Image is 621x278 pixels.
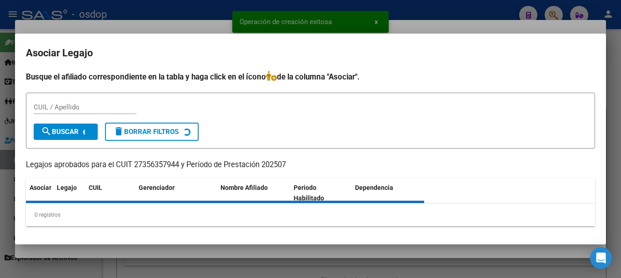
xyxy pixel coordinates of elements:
p: Legajos aprobados para el CUIT 27356357944 y Período de Prestación 202507 [26,159,595,171]
mat-icon: search [41,126,52,137]
button: Borrar Filtros [105,123,199,141]
datatable-header-cell: Periodo Habilitado [290,178,351,208]
div: Open Intercom Messenger [590,247,612,269]
span: Asociar [30,184,51,191]
datatable-header-cell: Asociar [26,178,53,208]
datatable-header-cell: CUIL [85,178,135,208]
span: Dependencia [355,184,393,191]
datatable-header-cell: Legajo [53,178,85,208]
datatable-header-cell: Dependencia [351,178,425,208]
span: Borrar Filtros [113,128,179,136]
h4: Busque el afiliado correspondiente en la tabla y haga click en el ícono de la columna "Asociar". [26,71,595,83]
span: Legajo [57,184,77,191]
span: Periodo Habilitado [294,184,324,202]
span: CUIL [89,184,102,191]
span: Buscar [41,128,79,136]
mat-icon: delete [113,126,124,137]
h2: Asociar Legajo [26,45,595,62]
button: Buscar [34,124,98,140]
datatable-header-cell: Gerenciador [135,178,217,208]
datatable-header-cell: Nombre Afiliado [217,178,290,208]
span: Gerenciador [139,184,175,191]
div: 0 registros [26,204,595,226]
span: Nombre Afiliado [220,184,268,191]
